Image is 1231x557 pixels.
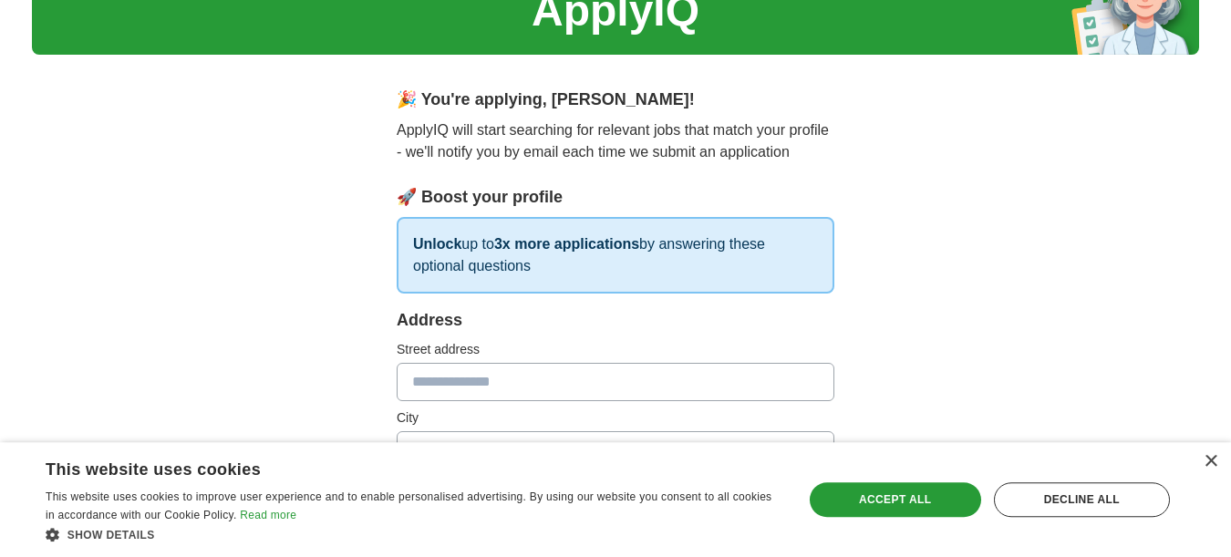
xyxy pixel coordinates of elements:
div: This website uses cookies [46,453,735,480]
p: up to by answering these optional questions [397,217,834,294]
strong: Unlock [413,236,461,252]
label: Street address [397,340,834,359]
strong: 3x more applications [494,236,639,252]
div: 🚀 Boost your profile [397,185,834,210]
div: Address [397,308,834,333]
label: City [397,408,834,428]
div: Decline all [994,482,1170,517]
p: ApplyIQ will start searching for relevant jobs that match your profile - we'll notify you by emai... [397,119,834,163]
div: Show details [46,525,781,543]
div: Accept all [810,482,981,517]
span: This website uses cookies to improve user experience and to enable personalised advertising. By u... [46,490,771,521]
div: Close [1204,455,1217,469]
span: Show details [67,529,155,542]
div: 🎉 You're applying , [PERSON_NAME] ! [397,88,834,112]
a: Read more, opens a new window [240,509,296,521]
